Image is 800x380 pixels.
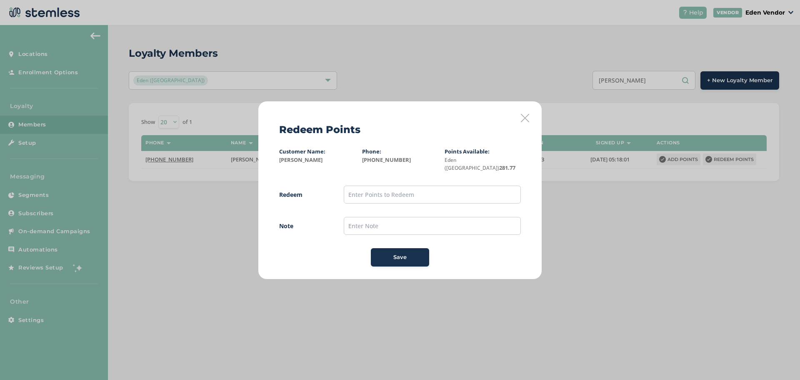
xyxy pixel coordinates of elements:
button: Save [371,248,429,267]
label: Note [279,221,327,230]
label: Customer Name: [279,148,325,155]
span: Save [393,253,407,262]
label: [PHONE_NUMBER] [362,156,438,164]
h2: Redeem Points [279,122,360,137]
label: Points Available: [445,148,490,155]
label: [PERSON_NAME] [279,156,355,164]
input: Enter Points to Redeem [344,186,521,204]
input: Enter Note [344,217,521,235]
iframe: Chat Widget [758,340,800,380]
label: 281.77 [445,156,521,172]
label: Phone: [362,148,381,155]
small: Eden ([GEOGRAPHIC_DATA]) [445,156,499,172]
label: Redeem [279,190,327,199]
